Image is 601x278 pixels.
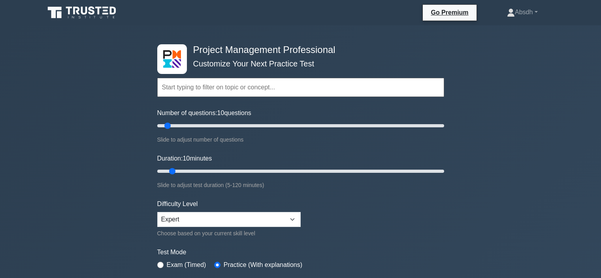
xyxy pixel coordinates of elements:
input: Start typing to filter on topic or concept... [157,78,444,97]
a: Go Premium [426,8,473,17]
span: 10 [217,110,224,116]
label: Test Mode [157,248,444,257]
label: Duration: minutes [157,154,212,163]
div: Choose based on your current skill level [157,229,301,238]
a: Absdh [488,4,556,20]
div: Slide to adjust test duration (5-120 minutes) [157,180,444,190]
label: Difficulty Level [157,199,198,209]
label: Practice (With explanations) [224,260,302,270]
span: 10 [183,155,190,162]
h4: Project Management Professional [190,44,405,56]
label: Number of questions: questions [157,108,251,118]
div: Slide to adjust number of questions [157,135,444,144]
label: Exam (Timed) [167,260,206,270]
